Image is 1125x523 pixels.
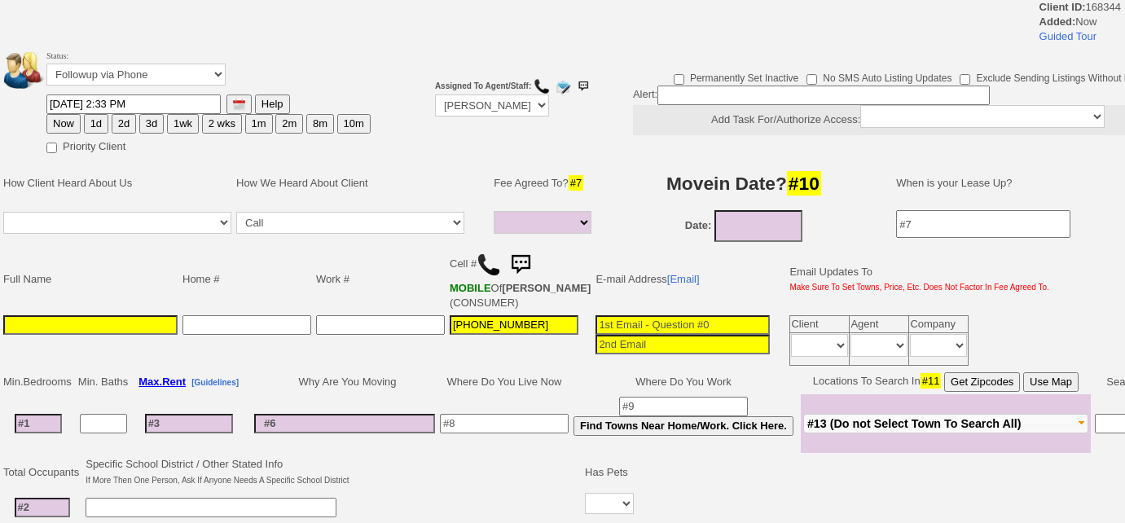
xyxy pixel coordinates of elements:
span: Bedrooms [24,376,72,388]
td: Full Name [1,246,180,313]
td: Where Do You Work [571,370,796,394]
td: E-mail Address [593,246,772,313]
b: Added: [1039,15,1076,28]
button: 8m [306,114,334,134]
h3: Movein Date? [610,169,878,198]
font: MOBILE [450,282,491,294]
span: #10 [787,171,821,196]
input: 2nd Email [595,335,770,354]
td: Min. [1,370,76,394]
a: Guided Tour [1039,30,1097,42]
td: Client [790,316,850,333]
td: Has Pets [582,455,636,490]
b: CSC Wireless, LLC [450,282,491,294]
td: Specific School District / Other Stated Info [83,455,351,490]
img: call.png [477,253,501,277]
input: #8 [440,414,569,433]
font: Status: [46,51,226,81]
img: compose_email.png [555,78,571,94]
input: #6 [254,414,435,433]
td: Cell # Of (CONSUMER) [447,246,593,313]
td: Work # [314,246,447,313]
b: Date: [685,219,712,231]
input: #1 [15,414,62,433]
font: If More Then One Person, Ask If Anyone Needs A Specific School District [86,476,349,485]
button: 3d [139,114,164,134]
span: #13 (Do not Select Town To Search All) [807,417,1022,430]
input: #3 [145,414,233,433]
input: #9 [619,397,748,416]
a: [Email] [667,273,700,285]
img: call.png [534,78,550,94]
td: Total Occupants [1,455,83,490]
td: How We Heard About Client [234,159,483,208]
span: #7 [569,175,583,191]
img: sms.png [504,248,537,281]
button: 1d [84,114,108,134]
input: #7 [896,210,1070,238]
b: Client ID: [1039,1,1086,13]
input: Exclude Sending Listings Without Pics [960,74,970,85]
td: How Client Heard About Us [1,159,234,208]
span: Rent [162,376,186,388]
td: Home # [180,246,314,313]
td: Email Updates To [777,246,1052,313]
span: #11 [921,373,942,389]
td: Company [909,316,969,333]
font: Make Sure To Set Towns, Price, Etc. Does Not Factor In Fee Agreed To. [789,283,1049,292]
img: people.png [4,52,53,89]
input: #2 [15,498,70,517]
b: Max. [138,376,186,388]
button: 1m [245,114,273,134]
button: 2 wks [202,114,242,134]
td: Agent [850,316,909,333]
td: Fee Agreed To? [491,159,599,208]
button: Now [46,114,81,134]
img: sms.png [575,78,591,94]
td: Min. Baths [76,370,130,394]
label: Permanently Set Inactive [674,67,798,86]
a: [Guidelines] [191,376,239,388]
button: Use Map [1023,372,1079,392]
img: [calendar icon] [233,99,245,111]
button: Get Zipcodes [944,372,1020,392]
button: 1wk [167,114,199,134]
button: 10m [337,114,371,134]
button: 2m [275,114,303,134]
label: Priority Client [46,135,125,154]
b: Assigned To Agent/Staff: [435,81,531,90]
button: 2d [112,114,136,134]
button: #13 (Do not Select Town To Search All) [803,414,1088,433]
td: Why Are You Moving [252,370,437,394]
input: Permanently Set Inactive [674,74,684,85]
b: [PERSON_NAME] [502,282,591,294]
button: Help [255,94,290,114]
button: Find Towns Near Home/Work. Click Here. [573,416,793,436]
td: Where Do You Live Now [437,370,571,394]
input: 1st Email - Question #0 [595,315,770,335]
input: Priority Client [46,143,57,153]
nobr: Locations To Search In [813,375,1079,387]
label: No SMS Auto Listing Updates [806,67,951,86]
input: No SMS Auto Listing Updates [806,74,817,85]
b: [Guidelines] [191,378,239,387]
